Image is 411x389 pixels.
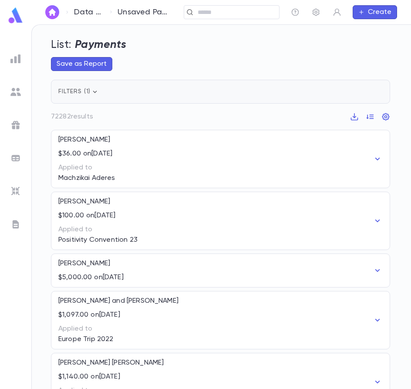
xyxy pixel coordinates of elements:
[51,57,112,71] button: Save as Report
[58,130,221,144] div: [PERSON_NAME]
[10,153,21,163] img: batches_grey.339ca447c9d9533ef1741baa751efc33.svg
[74,7,103,17] a: Data Center
[58,372,88,381] p: $1,140.00
[58,225,246,234] p: Applied to
[47,9,57,16] img: home_white.a664292cf8c1dea59945f0da9f25487c.svg
[58,149,81,158] p: $36.00
[10,87,21,97] img: students_grey.60c7aba0da46da39d6d829b817ac14fc.svg
[118,7,168,17] p: Unsaved Payment List
[58,236,246,244] p: Positivity Convention 23
[75,39,127,52] h5: Payments
[10,186,21,196] img: imports_grey.530a8a0e642e233f2baf0ef88e8c9fcb.svg
[10,219,21,230] img: letters_grey.7941b92b52307dd3b8a917253454ce1c.svg
[58,291,295,305] div: [PERSON_NAME] and [PERSON_NAME]
[7,7,24,24] img: logo
[58,325,295,333] p: Applied to
[94,273,123,282] p: on [DATE]
[58,88,99,95] span: Filters ( 1 )
[83,149,112,158] p: on [DATE]
[58,353,282,367] div: [PERSON_NAME] [PERSON_NAME]
[51,112,93,121] p: 72282 results
[58,163,221,172] p: Applied to
[91,311,120,319] p: on [DATE]
[10,54,21,64] img: reports_grey.c525e4749d1bce6a11f5fe2a8de1b229.svg
[58,192,246,206] div: [PERSON_NAME]
[58,273,92,282] p: $5,000.00
[51,39,71,52] h5: List:
[353,5,397,19] button: Create
[91,372,120,381] p: on [DATE]
[86,211,115,220] p: on [DATE]
[58,254,175,268] div: [PERSON_NAME]
[58,211,84,220] p: $100.00
[58,174,221,183] p: Machzikai Aderes
[10,120,21,130] img: campaigns_grey.99e729a5f7ee94e3726e6486bddda8f1.svg
[58,335,295,344] p: Europe Trip 2022
[58,311,88,319] p: $1,097.00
